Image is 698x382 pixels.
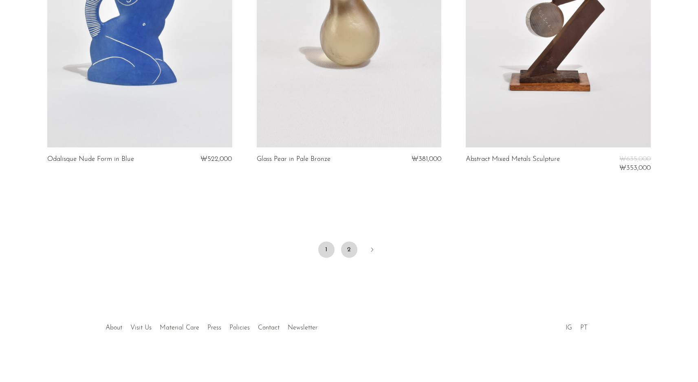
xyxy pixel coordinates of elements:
a: Odalisque Nude Form in Blue [47,156,134,163]
a: Press [207,325,221,331]
a: Visit Us [130,325,152,331]
a: Next [364,241,380,259]
span: 1 [318,241,335,258]
a: Policies [229,325,250,331]
a: About [106,325,122,331]
a: Contact [258,325,280,331]
span: ₩353,000 [619,165,651,171]
a: Material Care [160,325,199,331]
ul: Social Medias [561,318,592,334]
ul: Quick links [101,318,321,334]
a: 2 [341,241,357,258]
span: ₩635,000 [619,156,651,162]
a: Glass Pear in Pale Bronze [257,156,330,163]
span: ₩522,000 [200,156,232,162]
a: IG [566,325,572,331]
a: Abstract Mixed Metals Sculpture [466,156,560,172]
a: PT [580,325,588,331]
span: ₩381,000 [412,156,441,162]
